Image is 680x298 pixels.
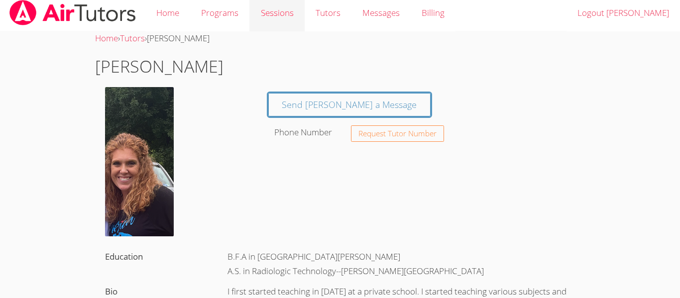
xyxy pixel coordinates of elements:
span: Request Tutor Number [358,130,437,137]
button: Request Tutor Number [351,125,444,142]
a: Home [95,32,118,44]
span: [PERSON_NAME] [147,32,210,44]
a: Send [PERSON_NAME] a Message [268,93,431,116]
label: Education [105,251,143,262]
span: Messages [362,7,400,18]
label: Phone Number [274,126,332,138]
a: Tutors [120,32,145,44]
h1: [PERSON_NAME] [95,54,585,79]
label: Bio [105,286,117,297]
img: avatar.png [105,87,174,236]
div: B.F.A in [GEOGRAPHIC_DATA][PERSON_NAME] A.S. in Radiologic Technology--[PERSON_NAME][GEOGRAPHIC_D... [218,247,585,282]
div: › › [95,31,585,46]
